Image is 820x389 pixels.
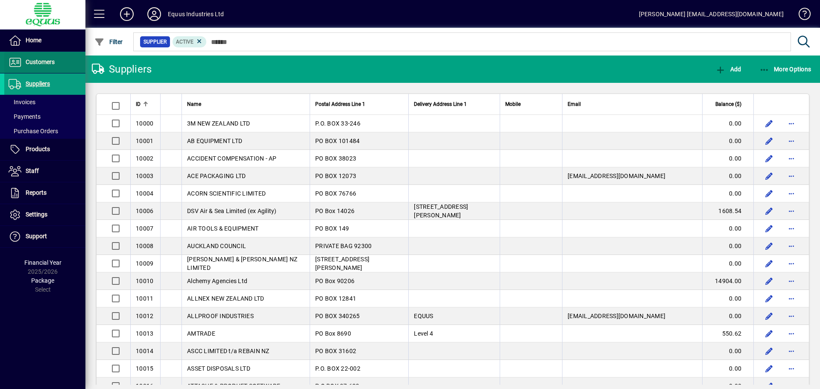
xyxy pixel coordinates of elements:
span: PO Box 14026 [315,208,354,214]
span: Active [176,39,193,45]
td: 0.00 [702,360,753,377]
span: 10008 [136,243,153,249]
span: PO BOX 149 [315,225,349,232]
span: AMTRADE [187,330,215,337]
button: Add [713,61,743,77]
span: [STREET_ADDRESS][PERSON_NAME] [315,256,369,271]
span: Suppliers [26,80,50,87]
a: Settings [4,204,85,225]
button: More options [785,169,798,183]
a: Invoices [4,95,85,109]
span: Mobile [505,99,521,109]
span: 10000 [136,120,153,127]
div: ID [136,99,155,109]
span: ASCC LIMITED t/a REBAIN NZ [187,348,269,354]
span: 3M NEW ZEALAND LTD [187,120,250,127]
span: Staff [26,167,39,174]
span: 10014 [136,348,153,354]
span: PO Box 90206 [315,278,354,284]
span: ACE PACKAGING LTD [187,173,246,179]
td: 0.00 [702,237,753,255]
span: P.O. BOX 33-246 [315,120,360,127]
td: 14904.00 [702,272,753,290]
span: Payments [9,113,41,120]
a: Reports [4,182,85,204]
button: Edit [762,222,776,235]
button: More options [785,274,798,288]
button: Edit [762,117,776,130]
button: More options [785,362,798,375]
span: Alchemy Agencies Ltd [187,278,247,284]
span: PO BOX 31602 [315,348,356,354]
span: Purchase Orders [9,128,58,135]
button: Edit [762,134,776,148]
span: AIR TOOLS & EQUIPMENT [187,225,258,232]
span: 10002 [136,155,153,162]
mat-chip: Activation Status: Active [173,36,207,47]
div: Suppliers [92,62,152,76]
div: Email [568,99,697,109]
button: Edit [762,239,776,253]
button: Edit [762,292,776,305]
span: ACORN SCIENTIFIC LIMITED [187,190,266,197]
span: Level 4 [414,330,433,337]
span: Support [26,233,47,240]
span: DSV Air & Sea Limited (ex Agility) [187,208,277,214]
td: 0.00 [702,290,753,307]
td: 550.62 [702,325,753,342]
span: 10003 [136,173,153,179]
button: More options [785,204,798,218]
span: Package [31,277,54,284]
td: 0.00 [702,220,753,237]
span: 10013 [136,330,153,337]
span: PO BOX 340265 [315,313,360,319]
button: More Options [757,61,814,77]
span: 10011 [136,295,153,302]
td: 0.00 [702,307,753,325]
span: [STREET_ADDRESS][PERSON_NAME] [414,203,468,219]
button: More options [785,239,798,253]
button: More options [785,327,798,340]
span: Settings [26,211,47,218]
span: Invoices [9,99,35,105]
span: 10001 [136,137,153,144]
button: More options [785,222,798,235]
button: Edit [762,362,776,375]
button: More options [785,292,798,305]
a: Support [4,226,85,247]
span: P.O. BOX 22-002 [315,365,360,372]
span: 10010 [136,278,153,284]
div: Name [187,99,305,109]
span: ACCIDENT COMPENSATION - AP [187,155,277,162]
span: Reports [26,189,47,196]
button: More options [785,152,798,165]
span: PRIVATE BAG 92300 [315,243,372,249]
td: 0.00 [702,342,753,360]
span: 10006 [136,208,153,214]
td: 0.00 [702,255,753,272]
span: Email [568,99,581,109]
span: 10012 [136,313,153,319]
button: Add [113,6,141,22]
a: Staff [4,161,85,182]
button: Filter [92,34,125,50]
div: Equus Industries Ltd [168,7,224,21]
button: More options [785,309,798,323]
span: Balance ($) [715,99,741,109]
button: Edit [762,169,776,183]
span: Delivery Address Line 1 [414,99,467,109]
span: AUCKLAND COUNCIL [187,243,246,249]
span: PO BOX 76766 [315,190,356,197]
span: ALLPROOF INDUSTRIES [187,313,254,319]
td: 1608.54 [702,202,753,220]
span: ALLNEX NEW ZEALAND LTD [187,295,264,302]
span: Filter [94,38,123,45]
td: 0.00 [702,185,753,202]
button: More options [785,134,798,148]
span: 10004 [136,190,153,197]
button: Edit [762,187,776,200]
td: 0.00 [702,115,753,132]
span: ID [136,99,141,109]
span: Supplier [143,38,167,46]
span: [EMAIL_ADDRESS][DOMAIN_NAME] [568,173,665,179]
